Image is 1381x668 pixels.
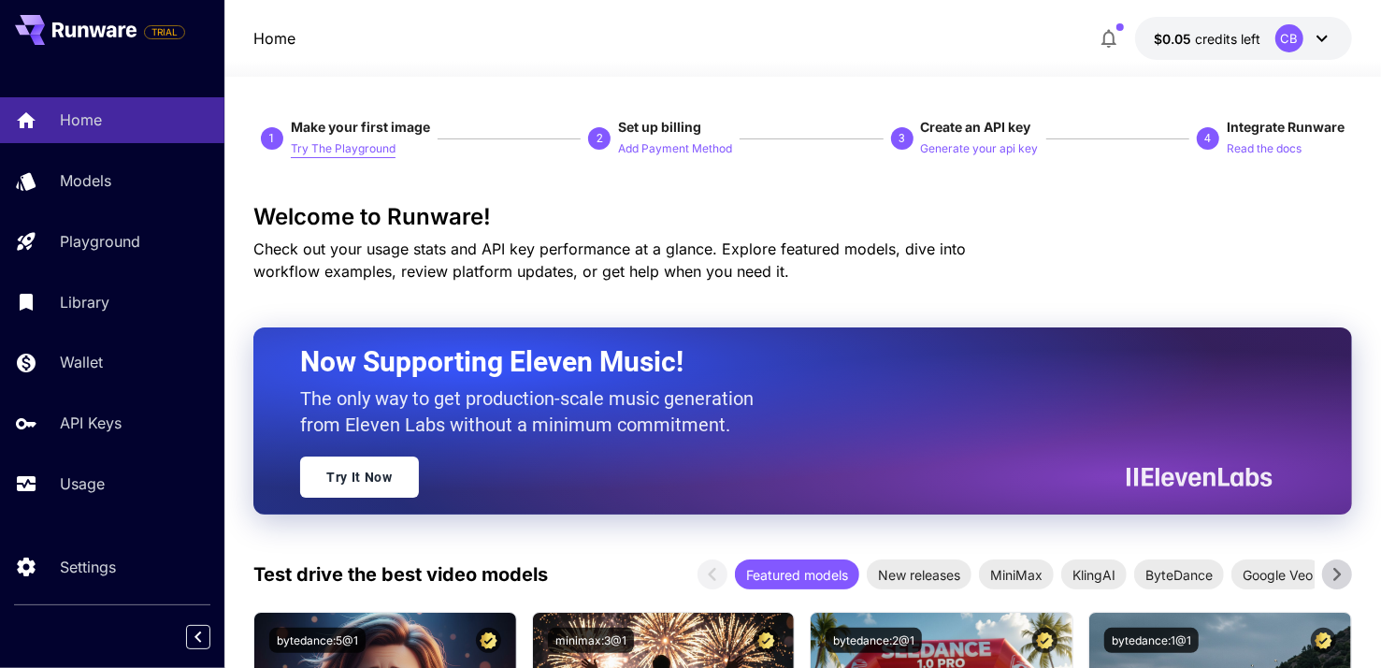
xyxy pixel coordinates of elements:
[754,628,779,653] button: Certified Model – Vetted for best performance and includes a commercial license.
[921,140,1039,158] p: Generate your api key
[618,137,732,159] button: Add Payment Method
[618,140,732,158] p: Add Payment Method
[291,119,430,135] span: Make your first image
[300,457,419,498] a: Try It Now
[979,565,1054,585] span: MiniMax
[186,625,210,649] button: Collapse sidebar
[60,556,116,578] p: Settings
[60,351,103,373] p: Wallet
[1231,565,1324,585] span: Google Veo
[60,412,122,434] p: API Keys
[144,21,185,43] span: Add your payment card to enable full platform functionality.
[1104,628,1199,653] button: bytedance:1@1
[1154,31,1195,47] span: $0.05
[269,628,366,653] button: bytedance:5@1
[1227,137,1302,159] button: Read the docs
[1134,559,1224,589] div: ByteDance
[300,385,768,438] p: The only way to get production-scale music generation from Eleven Labs without a minimum commitment.
[1061,565,1127,585] span: KlingAI
[1311,628,1336,653] button: Certified Model – Vetted for best performance and includes a commercial license.
[921,137,1039,159] button: Generate your api key
[1134,565,1224,585] span: ByteDance
[476,628,501,653] button: Certified Model – Vetted for best performance and includes a commercial license.
[1195,31,1260,47] span: credits left
[1205,130,1212,147] p: 4
[253,204,1352,230] h3: Welcome to Runware!
[618,119,701,135] span: Set up billing
[60,230,140,253] p: Playground
[826,628,922,653] button: bytedance:2@1
[253,560,548,588] p: Test drive the best video models
[60,169,111,192] p: Models
[979,559,1054,589] div: MiniMax
[253,27,295,50] nav: breadcrumb
[597,130,603,147] p: 2
[1231,559,1324,589] div: Google Veo
[291,140,396,158] p: Try The Playground
[1227,140,1302,158] p: Read the docs
[268,130,275,147] p: 1
[921,119,1031,135] span: Create an API key
[291,137,396,159] button: Try The Playground
[1275,24,1303,52] div: CB
[60,472,105,495] p: Usage
[300,344,1259,380] h2: Now Supporting Eleven Music!
[1135,17,1352,60] button: $0.05CB
[1227,119,1345,135] span: Integrate Runware
[867,565,971,585] span: New releases
[867,559,971,589] div: New releases
[200,620,224,654] div: Collapse sidebar
[145,25,184,39] span: TRIAL
[735,559,859,589] div: Featured models
[735,565,859,585] span: Featured models
[548,628,634,653] button: minimax:3@1
[253,240,966,281] span: Check out your usage stats and API key performance at a glance. Explore featured models, dive int...
[1154,29,1260,49] div: $0.05
[60,109,102,131] p: Home
[1032,628,1057,653] button: Certified Model – Vetted for best performance and includes a commercial license.
[1061,559,1127,589] div: KlingAI
[253,27,295,50] a: Home
[899,130,905,147] p: 3
[60,291,109,313] p: Library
